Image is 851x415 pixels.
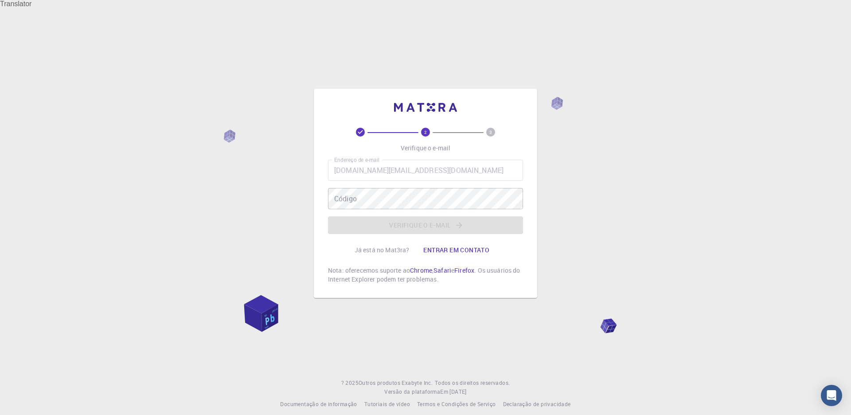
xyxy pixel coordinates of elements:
a: Chrome [410,266,432,274]
button: Entrar em contato [416,241,496,259]
text: 2 [424,129,427,135]
div: Aberto Intercom Messenger [821,385,842,406]
a: Em [DATE] [440,388,467,396]
span: Outros produtos Exabyte Inc. [359,379,433,386]
a: Safari [433,266,451,274]
p: Já está no Mat3ra? [355,246,410,254]
text: 3 [489,129,492,135]
p: Nota: oferecemos suporte ao , e . Os usuários do Internet Explorer podem ter problemas. [328,266,523,284]
a: Outros produtos Exabyte Inc. [359,379,433,388]
span: Tutoriais de vídeo [364,400,410,407]
span: Termos e Condições de Serviço [417,400,496,407]
a: Termos e Condições de Serviço [417,400,496,409]
span: ? 2025 [341,379,359,388]
label: Endereço de e-mail [334,156,380,164]
span: Documentação de informação [280,400,357,407]
p: Verifique o e-mail [401,144,451,153]
span: Em [DATE] [440,388,467,395]
span: Todos os direitos reservados. [435,379,510,388]
a: Firefox [454,266,474,274]
a: Declaração de privacidade [503,400,571,409]
span: Declaração de privacidade [503,400,571,407]
span: Versão da plataforma [384,388,440,396]
a: Documentação de informação [280,400,357,409]
a: Tutoriais de vídeo [364,400,410,409]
